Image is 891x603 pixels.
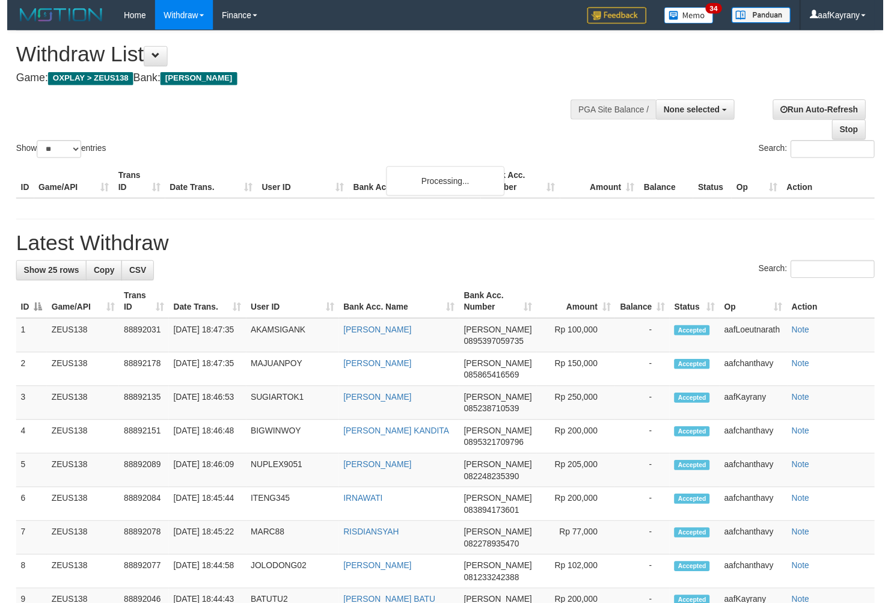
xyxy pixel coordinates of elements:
h1: Withdraw List [9,43,582,67]
th: Status: activate to sort column ascending [673,289,724,323]
span: Accepted [678,399,714,409]
div: PGA Site Balance / [573,101,660,121]
td: [DATE] 18:44:58 [164,564,243,598]
button: None selected [660,101,739,121]
input: Search: [797,142,882,161]
td: - [618,495,673,530]
td: 88892078 [114,530,164,564]
td: NUPLEX9051 [243,461,337,495]
th: Op: activate to sort column ascending [724,289,793,323]
label: Show entries [9,142,100,161]
div: Processing... [385,169,506,199]
img: Feedback.jpg [590,7,650,24]
td: [DATE] 18:45:44 [164,495,243,530]
td: - [618,427,673,461]
a: Note [798,501,816,511]
a: RISDIANSYAH [342,536,399,545]
td: ITENG345 [243,495,337,530]
td: Rp 205,000 [538,461,618,495]
span: Accepted [678,571,714,581]
td: aafchanthavy [724,530,793,564]
td: 88892135 [114,393,164,427]
td: 1 [9,323,40,358]
td: ZEUS138 [40,461,114,495]
td: MARC88 [243,530,337,564]
label: Search: [764,265,882,283]
span: Copy [88,270,109,280]
td: ZEUS138 [40,427,114,461]
td: [DATE] 18:47:35 [164,323,243,358]
span: Copy 081233242388 to clipboard [464,582,520,592]
a: [PERSON_NAME] KANDITA [342,433,450,442]
td: 6 [9,495,40,530]
td: 7 [9,530,40,564]
span: [PERSON_NAME] [464,364,533,374]
th: Action [788,167,882,201]
td: 88892077 [114,564,164,598]
th: User ID [254,167,348,201]
span: [PERSON_NAME] [464,570,533,580]
span: Copy 085865416569 to clipboard [464,376,520,386]
th: Game/API [27,167,108,201]
span: Accepted [678,468,714,478]
a: Note [798,330,816,340]
td: aafchanthavy [724,427,793,461]
td: 3 [9,393,40,427]
th: ID: activate to sort column descending [9,289,40,323]
a: [PERSON_NAME] [342,330,411,340]
a: [PERSON_NAME] [342,399,411,408]
td: Rp 77,000 [538,530,618,564]
span: Copy 082278935470 to clipboard [464,548,520,557]
span: [PERSON_NAME] [464,536,533,545]
th: Bank Acc. Name [347,167,481,201]
span: [PERSON_NAME] [464,399,533,408]
span: 34 [710,3,726,14]
a: CSV [116,265,149,285]
th: Amount: activate to sort column ascending [538,289,618,323]
span: Accepted [678,536,714,546]
td: BIGWINWOY [243,427,337,461]
a: Show 25 rows [9,265,81,285]
td: aafKayrany [724,393,793,427]
span: [PERSON_NAME] [464,501,533,511]
a: Note [798,536,816,545]
td: 5 [9,461,40,495]
td: [DATE] 18:46:53 [164,393,243,427]
span: [PERSON_NAME] [156,73,233,87]
span: Copy 0895397059735 to clipboard [464,342,525,352]
span: Show 25 rows [17,270,73,280]
a: Stop [839,121,873,142]
span: None selected [667,106,724,116]
span: [PERSON_NAME] [464,330,533,340]
span: CSV [124,270,141,280]
td: [DATE] 18:46:48 [164,427,243,461]
td: ZEUS138 [40,358,114,393]
span: OXPLAY > ZEUS138 [41,73,128,87]
a: Note [798,570,816,580]
a: Copy [80,265,117,285]
span: Accepted [678,502,714,512]
span: [PERSON_NAME] [464,467,533,477]
td: Rp 200,000 [538,427,618,461]
th: Trans ID: activate to sort column ascending [114,289,164,323]
th: Op [736,167,788,201]
img: Button%20Memo.svg [668,7,718,24]
span: [PERSON_NAME] [464,433,533,442]
td: SUGIARTOK1 [243,393,337,427]
span: Accepted [678,433,714,444]
a: Note [798,364,816,374]
span: Copy 082248235390 to clipboard [464,479,520,489]
td: 88892178 [114,358,164,393]
th: User ID: activate to sort column ascending [243,289,337,323]
th: Balance: activate to sort column ascending [618,289,673,323]
td: - [618,358,673,393]
a: Note [798,399,816,408]
td: [DATE] 18:45:22 [164,530,243,564]
a: Run Auto-Refresh [779,101,873,121]
span: Copy 0895321709796 to clipboard [464,445,525,455]
span: Accepted [678,331,714,341]
td: 88892084 [114,495,164,530]
th: ID [9,167,27,201]
td: - [618,461,673,495]
td: Rp 100,000 [538,323,618,358]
